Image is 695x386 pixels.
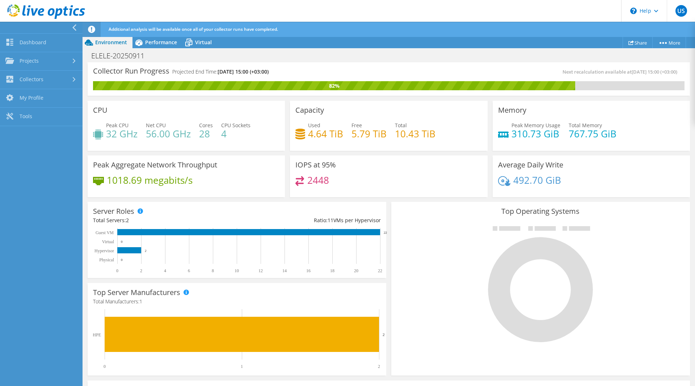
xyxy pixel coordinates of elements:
text: 1 [241,364,243,369]
span: CPU Sockets [221,122,250,129]
text: Physical [99,257,114,262]
h3: Top Server Manufacturers [93,289,180,296]
h4: 32 GHz [106,130,138,138]
h3: IOPS at 95% [295,161,336,169]
span: Peak CPU [106,122,129,129]
span: Virtual [195,39,212,46]
text: 4 [164,268,166,273]
text: HPE [93,332,101,337]
h3: CPU [93,106,108,114]
h3: Memory [498,106,526,114]
span: 2 [126,217,129,224]
span: Free [351,122,362,129]
h4: 4.64 TiB [308,130,343,138]
text: Hypervisor [94,248,114,253]
text: 18 [330,268,334,273]
h4: Total Manufacturers: [93,298,381,306]
h3: Top Operating Systems [397,207,685,215]
h4: 310.73 GiB [511,130,560,138]
span: Total [395,122,407,129]
h3: Server Roles [93,207,134,215]
text: 0 [116,268,118,273]
span: Peak Memory Usage [511,122,560,129]
text: 0 [121,258,123,262]
a: More [652,37,686,48]
div: Ratio: VMs per Hypervisor [237,216,380,224]
h3: Capacity [295,106,324,114]
span: [DATE] 15:00 (+03:00) [218,68,269,75]
span: Net CPU [146,122,166,129]
h4: 767.75 GiB [569,130,616,138]
text: 22 [378,268,382,273]
h4: 28 [199,130,213,138]
text: 2 [145,249,147,253]
text: 2 [140,268,142,273]
span: US [675,5,687,17]
text: 0 [104,364,106,369]
h4: 5.79 TiB [351,130,387,138]
text: Guest VM [96,230,114,235]
h3: Average Daily Write [498,161,563,169]
h4: 56.00 GHz [146,130,191,138]
text: 10 [235,268,239,273]
text: 16 [306,268,311,273]
text: 2 [383,332,385,337]
text: 14 [282,268,287,273]
span: Next recalculation available at [563,69,681,75]
h4: 492.70 GiB [513,176,561,184]
span: Cores [199,122,213,129]
span: Environment [95,39,127,46]
h1: ELELE-20250911 [88,52,156,60]
text: 2 [378,364,380,369]
span: Used [308,122,320,129]
span: 11 [328,217,333,224]
div: 82% [93,82,575,90]
span: Additional analysis will be available once all of your collector runs have completed. [109,26,278,32]
span: Performance [145,39,177,46]
h4: Projected End Time: [172,68,269,76]
text: 6 [188,268,190,273]
span: 1 [139,298,142,305]
span: [DATE] 15:00 (+03:00) [632,69,677,75]
svg: \n [630,8,637,14]
span: Total Memory [569,122,602,129]
text: 20 [354,268,358,273]
text: 8 [212,268,214,273]
h4: 4 [221,130,250,138]
h4: 1018.69 megabits/s [107,176,193,184]
h4: 10.43 TiB [395,130,435,138]
h4: 2448 [307,176,329,184]
text: Virtual [102,239,114,244]
text: 22 [384,231,387,234]
h3: Peak Aggregate Network Throughput [93,161,217,169]
div: Total Servers: [93,216,237,224]
text: 12 [258,268,263,273]
text: 0 [121,240,123,244]
a: Share [623,37,653,48]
